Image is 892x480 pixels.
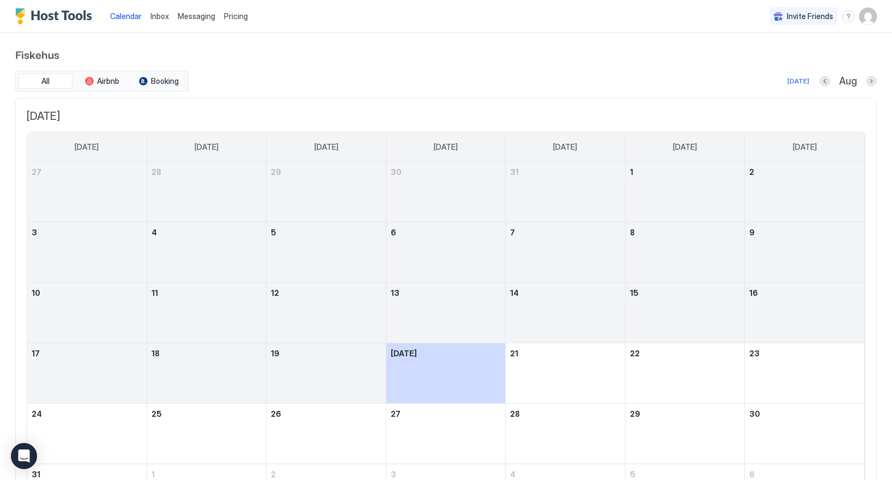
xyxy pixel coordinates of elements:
a: August 8, 2025 [626,222,744,242]
a: August 15, 2025 [626,283,744,303]
span: Airbnb [97,76,119,86]
span: 3 [391,470,396,479]
span: 2 [749,167,754,177]
td: July 30, 2025 [386,162,505,222]
span: Fiskehus [15,46,877,62]
span: 22 [630,349,640,358]
td: August 28, 2025 [506,404,625,464]
a: July 27, 2025 [27,162,147,182]
td: August 14, 2025 [506,283,625,343]
span: [DATE] [391,349,417,358]
a: August 7, 2025 [506,222,624,242]
span: 5 [630,470,635,479]
span: [DATE] [434,142,458,152]
td: August 22, 2025 [625,343,744,404]
a: August 12, 2025 [266,283,385,303]
a: August 5, 2025 [266,222,385,242]
a: August 4, 2025 [147,222,266,242]
span: 31 [32,470,40,479]
td: August 24, 2025 [27,404,147,464]
a: August 16, 2025 [745,283,864,303]
a: Sunday [64,132,110,162]
span: 24 [32,409,42,418]
button: Previous month [820,76,830,87]
td: August 4, 2025 [147,222,266,283]
td: August 13, 2025 [386,283,505,343]
a: Monday [184,132,229,162]
span: 27 [391,409,401,418]
div: [DATE] [787,76,809,86]
span: Calendar [110,11,142,21]
td: August 2, 2025 [745,162,864,222]
span: 18 [151,349,160,358]
span: 28 [151,167,161,177]
span: 4 [151,228,157,237]
span: [DATE] [793,142,817,152]
td: August 3, 2025 [27,222,147,283]
button: All [18,74,72,89]
button: [DATE] [786,75,811,88]
a: Friday [662,132,708,162]
span: [DATE] [314,142,338,152]
div: Open Intercom Messenger [11,443,37,469]
td: August 27, 2025 [386,404,505,464]
a: August 11, 2025 [147,283,266,303]
a: August 6, 2025 [386,222,505,242]
td: August 25, 2025 [147,404,266,464]
span: 23 [749,349,760,358]
td: July 28, 2025 [147,162,266,222]
span: 6 [391,228,396,237]
span: 31 [510,167,519,177]
span: Aug [839,75,857,88]
button: Airbnb [75,74,129,89]
span: 1 [151,470,155,479]
span: 27 [32,167,41,177]
a: August 19, 2025 [266,343,385,363]
span: 2 [271,470,276,479]
a: August 17, 2025 [27,343,147,363]
a: Thursday [542,132,588,162]
td: August 9, 2025 [745,222,864,283]
a: August 20, 2025 [386,343,505,363]
a: Host Tools Logo [15,8,97,25]
span: 21 [510,349,518,358]
span: 29 [630,409,640,418]
div: menu [842,10,855,23]
span: 12 [271,288,279,297]
td: August 16, 2025 [745,283,864,343]
span: 14 [510,288,519,297]
span: 10 [32,288,40,297]
td: August 26, 2025 [266,404,386,464]
span: 5 [271,228,276,237]
td: July 27, 2025 [27,162,147,222]
a: August 21, 2025 [506,343,624,363]
button: Booking [131,74,186,89]
button: Next month [866,76,877,87]
td: August 19, 2025 [266,343,386,404]
span: 3 [32,228,37,237]
a: August 2, 2025 [745,162,864,182]
span: 17 [32,349,40,358]
a: August 23, 2025 [745,343,864,363]
td: August 30, 2025 [745,404,864,464]
td: August 18, 2025 [147,343,266,404]
span: [DATE] [553,142,577,152]
span: 13 [391,288,399,297]
span: 4 [510,470,515,479]
span: [DATE] [75,142,99,152]
a: August 13, 2025 [386,283,505,303]
a: August 22, 2025 [626,343,744,363]
a: August 27, 2025 [386,404,505,424]
td: August 17, 2025 [27,343,147,404]
td: July 31, 2025 [506,162,625,222]
a: Wednesday [423,132,469,162]
td: August 1, 2025 [625,162,744,222]
span: 15 [630,288,639,297]
td: August 21, 2025 [506,343,625,404]
span: [DATE] [195,142,219,152]
span: 25 [151,409,162,418]
td: August 6, 2025 [386,222,505,283]
span: [DATE] [27,110,865,123]
span: 19 [271,349,280,358]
